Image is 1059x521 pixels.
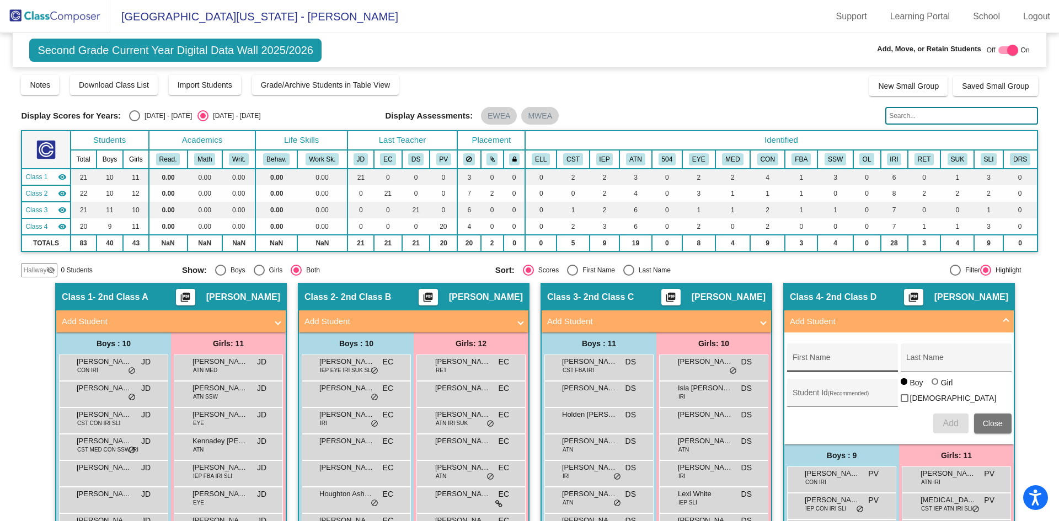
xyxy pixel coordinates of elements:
td: 0 [652,218,682,235]
span: [PERSON_NAME] [449,292,523,303]
th: Poor Attendance [619,150,652,169]
td: 1 [785,185,817,202]
td: 3 [908,235,941,251]
div: Boys [226,265,245,275]
th: Total [71,150,97,169]
td: 40 [97,235,124,251]
button: ELL [532,153,550,165]
td: 2 [908,185,941,202]
th: Keep with teacher [504,150,526,169]
td: 21 [374,235,402,251]
td: 0 [1003,185,1037,202]
td: 0 [652,235,682,251]
mat-panel-title: Add Student [547,315,752,328]
th: 504 Plan [652,150,682,169]
td: 0.00 [222,218,256,235]
td: 2 [590,169,619,185]
button: DRS [1010,153,1030,165]
span: Class 2 [304,292,335,303]
button: Close [974,413,1012,433]
td: NaN [222,235,256,251]
button: Print Students Details [419,289,438,305]
span: Notes [30,80,50,89]
th: Boys [97,150,124,169]
input: Student Id [793,393,892,401]
mat-icon: visibility [58,206,67,214]
td: 0.00 [297,169,347,185]
div: Last Name [634,265,671,275]
button: Import Students [169,75,241,95]
td: 0 [557,185,590,202]
td: 0 [430,169,457,185]
span: Second Grade Current Year Digital Data Wall 2025/2026 [29,39,322,62]
button: FBA [791,153,811,165]
span: Class 1 [25,172,47,182]
td: 6 [619,218,652,235]
td: 0 [374,202,402,218]
td: 2 [974,185,1003,202]
td: 0 [374,169,402,185]
th: Conners Completed [750,150,785,169]
td: 21 [347,169,374,185]
div: Filter [961,265,980,275]
input: Search... [885,107,1037,125]
td: 2 [750,218,785,235]
span: Class 2 [25,189,47,198]
span: Import Students [178,80,232,89]
td: 10 [123,202,148,218]
span: Add [943,418,958,428]
button: EYE [689,153,709,165]
td: 10 [97,169,124,185]
span: Class 3 [547,292,578,303]
div: Highlight [991,265,1021,275]
td: 6 [619,202,652,218]
td: 0 [504,202,526,218]
a: Support [827,8,876,25]
button: SLI [981,153,997,165]
td: 0.00 [149,218,188,235]
td: 7 [457,185,480,202]
td: 9 [97,218,124,235]
button: Notes [21,75,59,95]
th: Keep with students [481,150,504,169]
td: 9 [750,235,785,251]
td: 0 [652,169,682,185]
td: 0 [481,202,504,218]
td: 3 [974,169,1003,185]
button: New Small Group [869,76,948,96]
th: Last Teacher [347,131,457,150]
th: English Language Learner [525,150,557,169]
td: 0 [853,218,881,235]
td: 1 [908,218,941,235]
td: NaN [188,235,222,251]
td: 8 [881,185,908,202]
th: Placement [457,131,525,150]
td: 0 [525,202,557,218]
td: 0 [504,185,526,202]
button: Math [194,153,215,165]
td: NaN [255,235,297,251]
td: 0.00 [297,185,347,202]
td: 2 [750,202,785,218]
td: 22 [71,185,97,202]
button: 504 [659,153,676,165]
th: Child Study Team [557,150,590,169]
span: Off [987,45,996,55]
td: 9 [974,235,1003,251]
td: 3 [785,235,817,251]
td: 2 [940,185,974,202]
td: 0 [525,169,557,185]
td: 4 [715,235,750,251]
td: 4 [817,235,853,251]
td: 0.00 [188,169,222,185]
mat-expansion-panel-header: Add Student [542,310,771,332]
span: Hallway [23,265,46,275]
button: DS [408,153,424,165]
span: Sort: [495,265,515,275]
td: 0.00 [188,218,222,235]
span: Saved Small Group [962,82,1029,90]
mat-icon: visibility [58,189,67,198]
td: 0 [347,218,374,235]
mat-expansion-panel-header: Add Student [56,310,286,332]
input: First Name [793,357,892,366]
